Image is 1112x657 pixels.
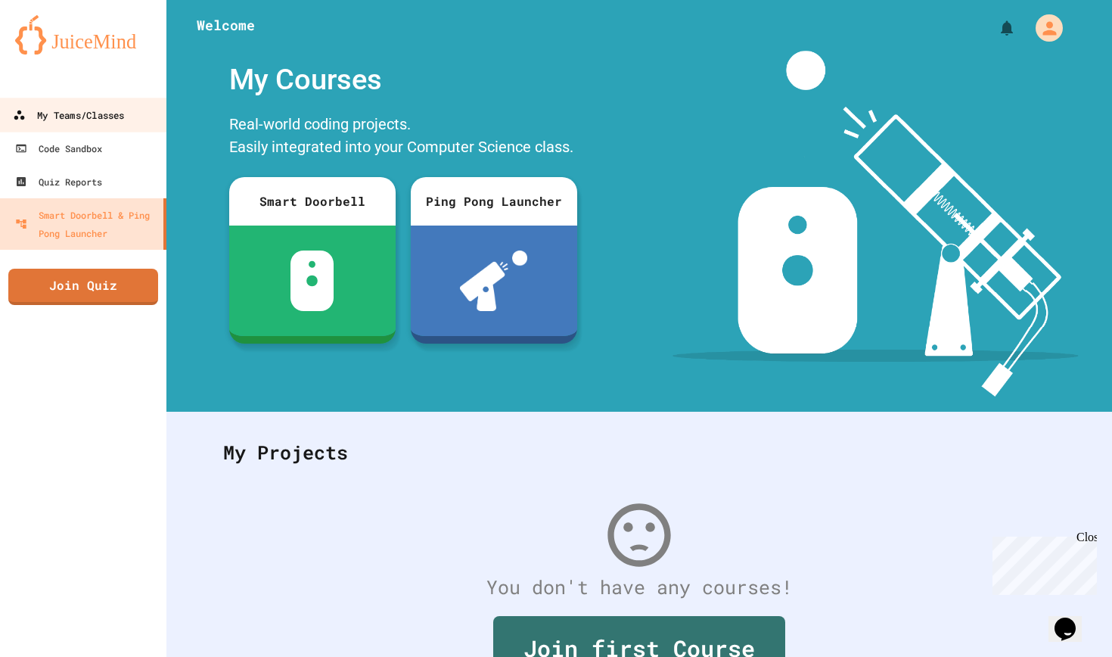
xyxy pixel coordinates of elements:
[15,139,102,157] div: Code Sandbox
[222,51,585,109] div: My Courses
[970,15,1020,41] div: My Notifications
[15,15,151,54] img: logo-orange.svg
[1020,11,1067,45] div: My Account
[229,177,396,226] div: Smart Doorbell
[13,106,124,125] div: My Teams/Classes
[411,177,577,226] div: Ping Pong Launcher
[1048,596,1097,642] iframe: chat widget
[208,573,1070,602] div: You don't have any courses!
[290,251,334,311] img: sdb-white.svg
[986,531,1097,595] iframe: chat widget
[460,251,527,311] img: ppl-with-ball.png
[8,269,158,305] a: Join Quiz
[6,6,104,96] div: Chat with us now!Close
[672,51,1078,397] img: banner-image-my-projects.png
[15,206,157,242] div: Smart Doorbell & Ping Pong Launcher
[222,109,585,166] div: Real-world coding projects. Easily integrated into your Computer Science class.
[15,173,102,191] div: Quiz Reports
[208,423,1070,482] div: My Projects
